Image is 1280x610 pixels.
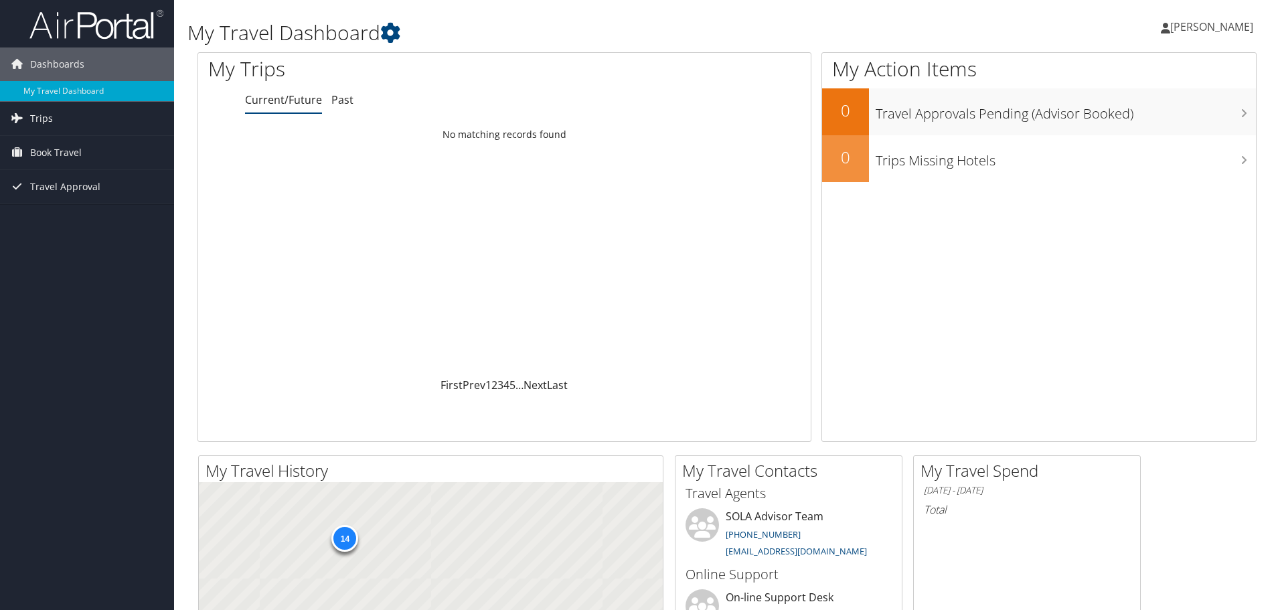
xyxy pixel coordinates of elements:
[1170,19,1253,34] span: [PERSON_NAME]
[30,170,100,204] span: Travel Approval
[331,525,358,552] div: 14
[822,135,1256,182] a: 0Trips Missing Hotels
[679,508,898,563] li: SOLA Advisor Team
[30,136,82,169] span: Book Travel
[206,459,663,482] h2: My Travel History
[726,545,867,557] a: [EMAIL_ADDRESS][DOMAIN_NAME]
[921,459,1140,482] h2: My Travel Spend
[187,19,907,47] h1: My Travel Dashboard
[524,378,547,392] a: Next
[547,378,568,392] a: Last
[245,92,322,107] a: Current/Future
[1161,7,1267,47] a: [PERSON_NAME]
[29,9,163,40] img: airportal-logo.png
[441,378,463,392] a: First
[876,145,1256,170] h3: Trips Missing Hotels
[822,99,869,122] h2: 0
[485,378,491,392] a: 1
[682,459,902,482] h2: My Travel Contacts
[924,502,1130,517] h6: Total
[463,378,485,392] a: Prev
[491,378,497,392] a: 2
[726,528,801,540] a: [PHONE_NUMBER]
[686,484,892,503] h3: Travel Agents
[503,378,509,392] a: 4
[822,88,1256,135] a: 0Travel Approvals Pending (Advisor Booked)
[331,92,353,107] a: Past
[515,378,524,392] span: …
[30,48,84,81] span: Dashboards
[198,123,811,147] td: No matching records found
[208,55,546,83] h1: My Trips
[509,378,515,392] a: 5
[822,55,1256,83] h1: My Action Items
[822,146,869,169] h2: 0
[497,378,503,392] a: 3
[924,484,1130,497] h6: [DATE] - [DATE]
[30,102,53,135] span: Trips
[876,98,1256,123] h3: Travel Approvals Pending (Advisor Booked)
[686,565,892,584] h3: Online Support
